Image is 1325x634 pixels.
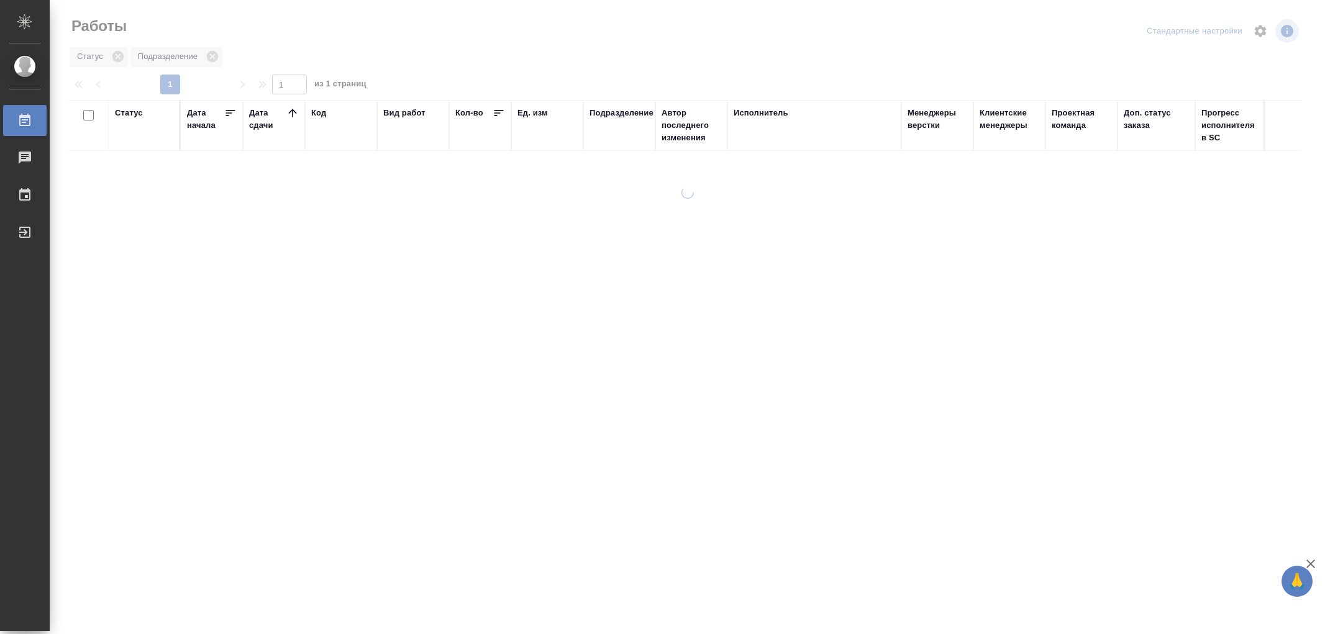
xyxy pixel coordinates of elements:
div: Менеджеры верстки [908,107,967,132]
div: Автор последнего изменения [662,107,721,144]
span: 🙏 [1286,568,1308,594]
div: Дата сдачи [249,107,286,132]
div: Исполнитель [734,107,788,119]
div: Ед. изм [517,107,548,119]
div: Прогресс исполнителя в SC [1201,107,1257,144]
div: Доп. статус заказа [1124,107,1189,132]
div: Дата начала [187,107,224,132]
div: Код [311,107,326,119]
div: Вид работ [383,107,426,119]
div: Подразделение [590,107,653,119]
button: 🙏 [1282,566,1313,597]
div: Кол-во [455,107,483,119]
div: Статус [115,107,143,119]
div: Проектная команда [1052,107,1111,132]
div: Клиентские менеджеры [980,107,1039,132]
